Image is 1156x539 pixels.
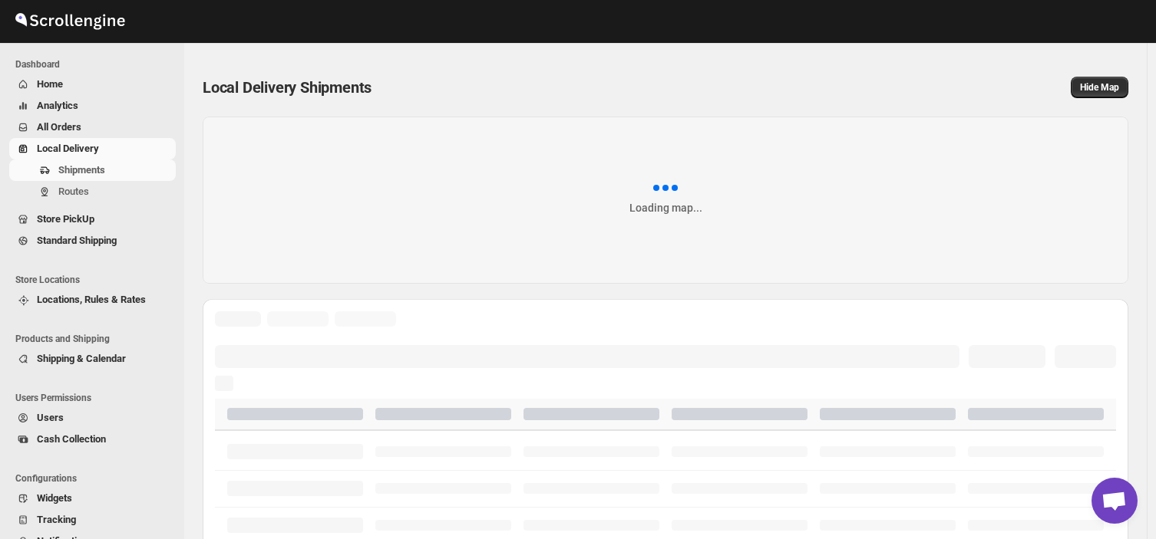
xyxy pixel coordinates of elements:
[203,78,372,97] span: Local Delivery Shipments
[9,429,176,450] button: Cash Collection
[58,164,105,176] span: Shipments
[37,121,81,133] span: All Orders
[15,392,177,404] span: Users Permissions
[37,412,64,423] span: Users
[9,159,176,181] button: Shipments
[37,143,99,154] span: Local Delivery
[15,274,177,286] span: Store Locations
[15,333,177,345] span: Products and Shipping
[9,348,176,370] button: Shipping & Calendar
[9,407,176,429] button: Users
[9,117,176,138] button: All Orders
[37,100,78,111] span: Analytics
[37,213,94,225] span: Store PickUp
[37,294,146,305] span: Locations, Rules & Rates
[37,353,126,364] span: Shipping & Calendar
[37,433,106,445] span: Cash Collection
[37,492,72,504] span: Widgets
[629,200,702,215] div: Loading map...
[9,74,176,95] button: Home
[1092,478,1138,524] a: Open chat
[37,235,117,246] span: Standard Shipping
[15,58,177,71] span: Dashboard
[58,186,89,197] span: Routes
[37,78,63,90] span: Home
[9,289,176,311] button: Locations, Rules & Rates
[1080,81,1119,94] span: Hide Map
[9,509,176,531] button: Tracking
[9,95,176,117] button: Analytics
[1071,77,1128,98] button: Map action label
[15,472,177,485] span: Configurations
[37,514,76,525] span: Tracking
[9,488,176,509] button: Widgets
[9,181,176,202] button: Routes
